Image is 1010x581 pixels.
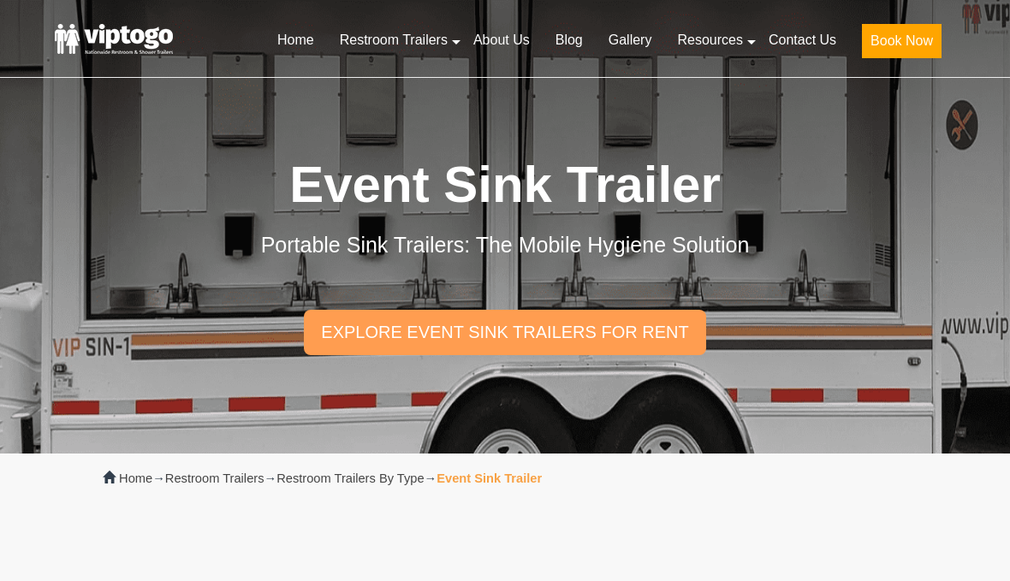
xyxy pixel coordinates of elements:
[942,513,1010,581] button: Live Chat
[862,24,942,58] button: Book Now
[437,471,542,485] strong: Event Sink Trailer
[264,21,327,59] a: Home
[596,21,665,59] a: Gallery
[119,471,542,485] span: → → →
[756,21,849,59] a: Contact Us
[165,471,264,485] a: Restroom Trailers
[261,233,750,257] span: Portable Sink Trailers: The Mobile Hygiene Solution
[276,471,424,485] a: Restroom Trailers By Type
[119,471,152,485] a: Home
[664,21,755,59] a: Resources
[849,21,954,68] a: Book Now
[304,310,706,354] a: explore event sink trailers for rent
[289,156,721,213] span: Event Sink Trailer
[327,21,460,59] a: Restroom Trailers
[543,21,596,59] a: Blog
[460,21,543,59] a: About Us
